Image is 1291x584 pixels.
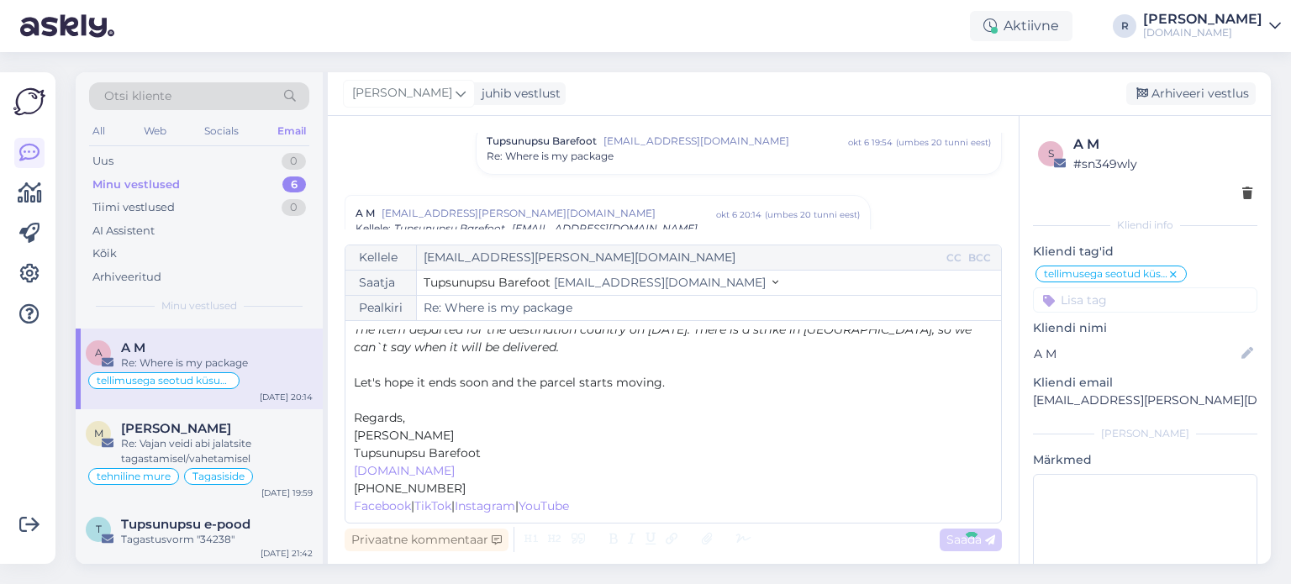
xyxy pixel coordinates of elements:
[1033,287,1257,313] input: Lisa tag
[352,84,452,103] span: [PERSON_NAME]
[512,222,698,234] span: [EMAIL_ADDRESS][DOMAIN_NAME]
[1044,269,1167,279] span: tellimusega seotud küsumus
[1143,13,1262,26] div: [PERSON_NAME]
[282,153,306,170] div: 0
[1073,155,1252,173] div: # sn349wly
[92,223,155,239] div: AI Assistent
[475,85,561,103] div: juhib vestlust
[89,120,108,142] div: All
[92,176,180,193] div: Minu vestlused
[92,199,175,216] div: Tiimi vestlused
[1033,451,1257,469] p: Märkmed
[161,298,237,313] span: Minu vestlused
[261,547,313,560] div: [DATE] 21:42
[92,245,117,262] div: Kõik
[97,376,231,386] span: tellimusega seotud küsumus
[848,136,893,149] div: okt 6 19:54
[1033,392,1257,409] p: [EMAIL_ADDRESS][PERSON_NAME][DOMAIN_NAME]
[896,136,991,149] div: ( umbes 20 tunni eest )
[121,532,313,547] div: Tagastusvorm "34238"
[1143,26,1262,39] div: [DOMAIN_NAME]
[1033,243,1257,260] p: Kliendi tag'id
[282,176,306,193] div: 6
[121,436,313,466] div: Re: Vajan veidi abi jalatsite tagastamisel/vahetamisel
[487,134,597,149] span: Tupsunupsu Barefoot
[603,134,848,149] span: [EMAIL_ADDRESS][DOMAIN_NAME]
[282,199,306,216] div: 0
[94,427,103,439] span: M
[13,86,45,118] img: Askly Logo
[1113,14,1136,38] div: R
[1033,319,1257,337] p: Kliendi nimi
[1143,13,1281,39] a: [PERSON_NAME][DOMAIN_NAME]
[382,206,716,221] span: [EMAIL_ADDRESS][PERSON_NAME][DOMAIN_NAME]
[1048,147,1054,160] span: s
[92,153,113,170] div: Uus
[92,269,161,286] div: Arhiveeritud
[356,206,375,221] span: A M
[104,87,171,105] span: Otsi kliente
[140,120,170,142] div: Web
[765,208,860,221] div: ( umbes 20 tunni eest )
[260,391,313,403] div: [DATE] 20:14
[1126,82,1256,105] div: Arhiveeri vestlus
[394,222,505,234] span: Tupsunupsu Barefoot
[716,208,761,221] div: okt 6 20:14
[261,487,313,499] div: [DATE] 19:59
[121,421,231,436] span: Mai Triin Puström
[201,120,242,142] div: Socials
[487,149,614,164] span: Re: Where is my package
[192,471,245,481] span: Tagasiside
[356,222,391,234] span: Kellele :
[1033,374,1257,392] p: Kliendi email
[1034,345,1238,363] input: Lisa nimi
[97,471,171,481] span: tehniline mure
[96,523,102,535] span: T
[121,517,250,532] span: Tupsunupsu e-pood
[274,120,309,142] div: Email
[1073,134,1252,155] div: A M
[121,355,313,371] div: Re: Where is my package
[121,340,145,355] span: A M
[95,346,103,359] span: A
[1033,218,1257,233] div: Kliendi info
[970,11,1072,41] div: Aktiivne
[1033,426,1257,441] div: [PERSON_NAME]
